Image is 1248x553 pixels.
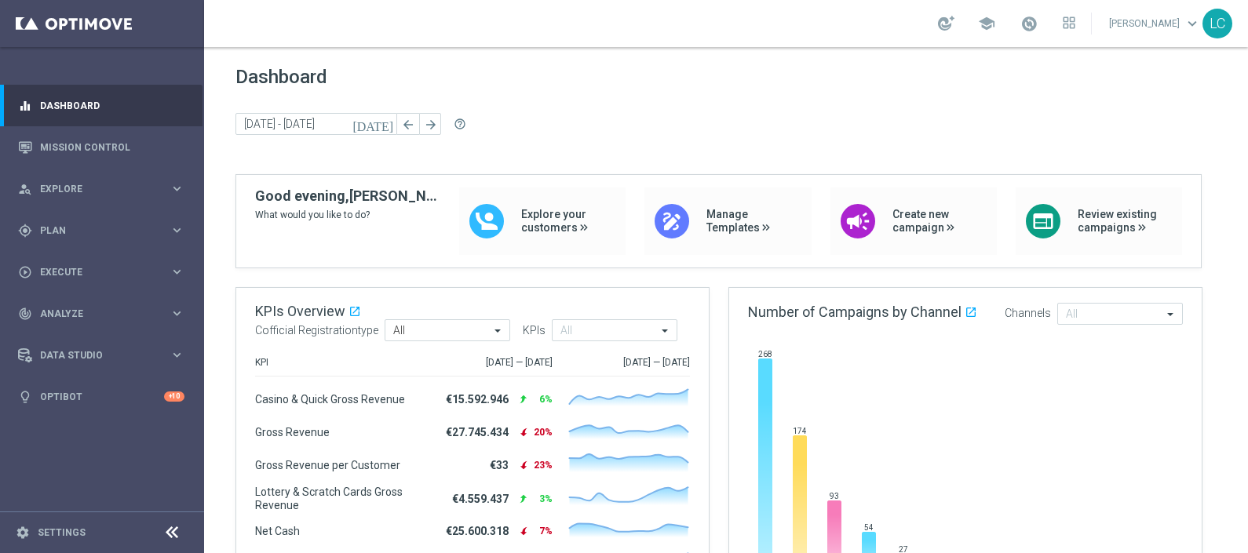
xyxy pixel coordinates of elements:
button: equalizer Dashboard [17,100,185,112]
span: Data Studio [40,351,170,360]
div: Explore [18,182,170,196]
a: Mission Control [40,126,184,168]
i: keyboard_arrow_right [170,306,184,321]
div: +10 [164,391,184,402]
i: keyboard_arrow_right [170,223,184,238]
i: keyboard_arrow_right [170,181,184,196]
div: Execute [18,265,170,279]
a: Settings [38,528,86,537]
i: keyboard_arrow_right [170,347,184,362]
div: LC [1202,9,1232,38]
button: person_search Explore keyboard_arrow_right [17,183,185,195]
div: Optibot [18,376,184,417]
div: Plan [18,224,170,238]
i: track_changes [18,307,32,321]
button: lightbulb Optibot +10 [17,391,185,403]
i: keyboard_arrow_right [170,264,184,279]
a: Dashboard [40,85,184,126]
span: Explore [40,184,170,194]
div: Mission Control [18,126,184,168]
i: gps_fixed [18,224,32,238]
button: Data Studio keyboard_arrow_right [17,349,185,362]
span: school [978,15,995,32]
button: track_changes Analyze keyboard_arrow_right [17,307,185,320]
div: Dashboard [18,85,184,126]
button: play_circle_outline Execute keyboard_arrow_right [17,266,185,278]
a: [PERSON_NAME]keyboard_arrow_down [1108,12,1202,35]
div: Data Studio [18,348,170,362]
span: Execute [40,267,170,277]
button: Mission Control [17,141,185,154]
a: Optibot [40,376,164,417]
i: person_search [18,182,32,196]
span: Plan [40,226,170,235]
i: lightbulb [18,390,32,404]
span: keyboard_arrow_down [1184,15,1201,32]
i: equalizer [18,99,32,113]
i: play_circle_outline [18,265,32,279]
span: Analyze [40,309,170,318]
button: gps_fixed Plan keyboard_arrow_right [17,224,185,237]
i: settings [16,526,30,540]
div: Analyze [18,307,170,321]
